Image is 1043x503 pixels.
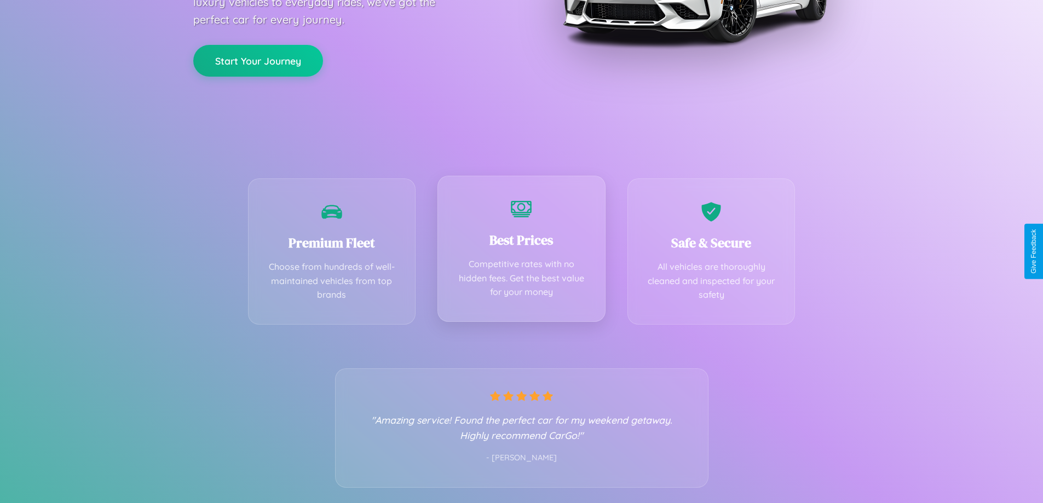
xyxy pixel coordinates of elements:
p: "Amazing service! Found the perfect car for my weekend getaway. Highly recommend CarGo!" [358,412,686,443]
p: - [PERSON_NAME] [358,451,686,465]
div: Give Feedback [1030,229,1038,274]
p: All vehicles are thoroughly cleaned and inspected for your safety [644,260,779,302]
h3: Best Prices [454,231,589,249]
h3: Premium Fleet [265,234,399,252]
p: Competitive rates with no hidden fees. Get the best value for your money [454,257,589,299]
p: Choose from hundreds of well-maintained vehicles from top brands [265,260,399,302]
button: Start Your Journey [193,45,323,77]
h3: Safe & Secure [644,234,779,252]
